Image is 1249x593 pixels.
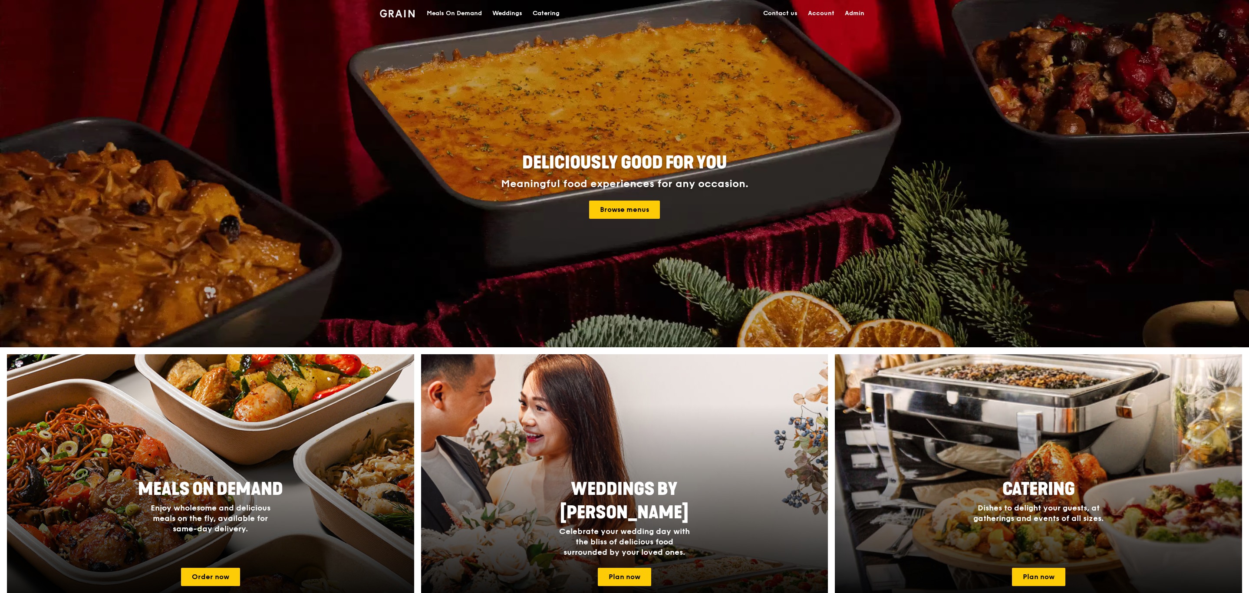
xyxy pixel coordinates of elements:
[151,503,270,534] span: Enjoy wholesome and delicious meals on the fly, available for same-day delivery.
[598,568,651,586] a: Plan now
[380,10,415,17] img: Grain
[487,0,527,26] a: Weddings
[973,503,1104,523] span: Dishes to delight your guests, at gatherings and events of all sizes.
[840,0,870,26] a: Admin
[589,201,660,219] a: Browse menus
[560,479,689,523] span: Weddings by [PERSON_NAME]
[559,527,690,557] span: Celebrate your wedding day with the bliss of delicious food surrounded by your loved ones.
[533,0,560,26] div: Catering
[468,178,781,190] div: Meaningful food experiences for any occasion.
[522,152,727,173] span: Deliciously good for you
[527,0,565,26] a: Catering
[492,0,522,26] div: Weddings
[803,0,840,26] a: Account
[1012,568,1065,586] a: Plan now
[138,479,283,500] span: Meals On Demand
[1002,479,1075,500] span: Catering
[427,0,482,26] div: Meals On Demand
[181,568,240,586] a: Order now
[758,0,803,26] a: Contact us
